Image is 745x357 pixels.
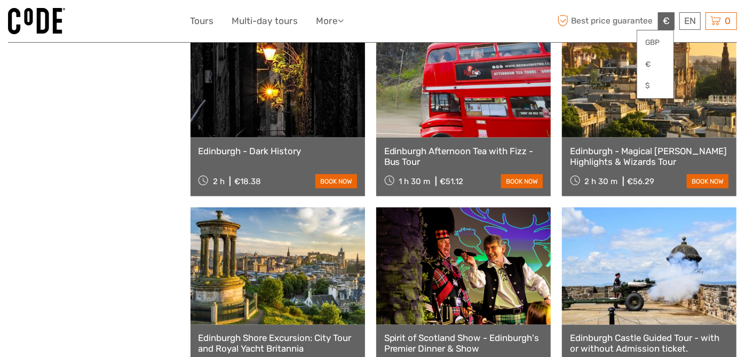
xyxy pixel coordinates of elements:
[384,146,543,168] a: Edinburgh Afternoon Tea with Fizz - Bus Tour
[501,174,543,188] a: book now
[687,174,728,188] a: book now
[213,177,225,186] span: 2 h
[199,146,357,156] a: Edinburgh - Dark History
[570,333,728,355] a: Edinburgh Castle Guided Tour - with or without Admission ticket.
[570,146,728,168] a: Edinburgh - Magical [PERSON_NAME] Highlights & Wizards Tour
[637,76,673,96] a: $
[399,177,431,186] span: 1 h 30 m
[628,177,655,186] div: €56.29
[234,177,261,186] div: €18.38
[191,13,214,29] a: Tours
[663,15,670,26] span: €
[440,177,464,186] div: €51.12
[723,15,732,26] span: 0
[15,19,121,27] p: We're away right now. Please check back later!
[123,17,136,29] button: Open LiveChat chat widget
[585,177,618,186] span: 2 h 30 m
[384,333,543,355] a: Spirit of Scotland Show - Edinburgh's Premier Dinner & Show
[315,174,357,188] a: book now
[637,55,673,74] a: €
[679,12,701,30] div: EN
[637,33,673,52] a: GBP
[199,333,357,355] a: Edinburgh Shore Excursion: City Tour and Royal Yacht Britannia
[232,13,298,29] a: Multi-day tours
[8,8,65,34] img: 995-992541c5-5571-4164-a9a0-74697b48da7f_logo_small.jpg
[316,13,344,29] a: More
[555,12,656,30] span: Best price guarantee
